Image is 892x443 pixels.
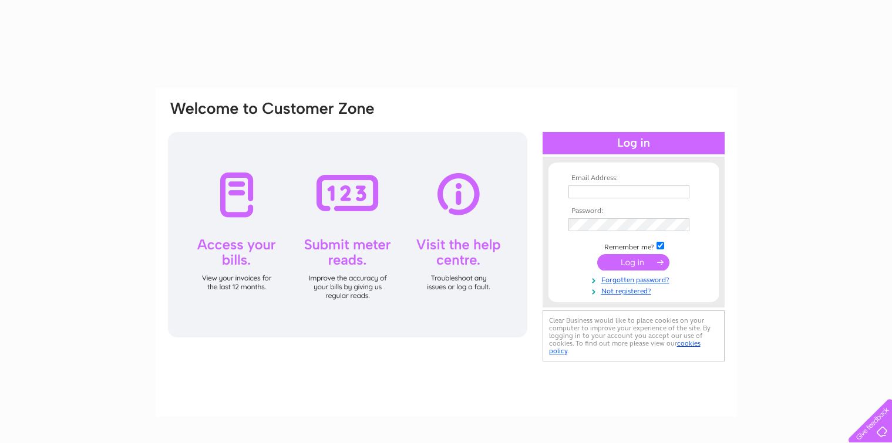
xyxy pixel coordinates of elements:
a: Not registered? [568,285,702,296]
a: Forgotten password? [568,273,702,285]
td: Remember me? [566,240,702,252]
div: Clear Business would like to place cookies on your computer to improve your experience of the sit... [543,310,725,361]
input: Submit [597,254,669,270]
th: Password: [566,207,702,215]
th: Email Address: [566,174,702,182]
a: cookies policy [549,339,701,355]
